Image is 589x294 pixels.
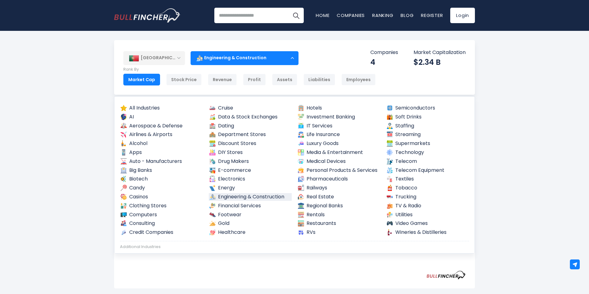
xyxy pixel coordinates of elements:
a: Cruise [209,104,292,112]
a: DIY Stores [209,149,292,156]
a: Dating [209,122,292,130]
a: Go to homepage [114,8,180,23]
a: Alcohol [120,140,203,147]
a: Advertising [120,253,203,260]
div: Liabilities [303,74,335,85]
a: Life Insurance [297,131,381,139]
a: Clothing Stores [120,202,203,210]
button: Search [288,8,304,23]
a: Wineries & Distilleries [386,229,469,236]
a: Semiconductors [386,104,469,112]
a: AI [120,113,203,121]
a: Candy [120,184,203,192]
a: Staffing [386,122,469,130]
a: Luxury Goods [297,140,381,147]
a: Investment Banking [297,113,381,121]
a: Telecom [386,158,469,165]
div: Assets [272,74,297,85]
a: Rentals [297,211,381,219]
a: Restaurants [297,220,381,227]
a: Companies [337,12,365,19]
div: $2.34 B [414,57,466,67]
a: Utilities [386,211,469,219]
a: Biotech [120,175,203,183]
div: 4 [370,57,398,67]
a: RVs [297,229,381,236]
a: Railways [297,184,381,192]
img: Bullfincher logo [114,8,181,23]
div: [GEOGRAPHIC_DATA] [123,51,185,65]
a: Soft Drinks [386,113,469,121]
a: Casinos [120,193,203,201]
a: Supermarkets [386,140,469,147]
div: Stock Price [166,74,202,85]
a: Video Games [386,220,469,227]
a: TV & Radio [386,202,469,210]
a: Discount Stores [209,140,292,147]
a: Farming Supplies [209,253,292,260]
a: Engineering & Construction [209,193,292,201]
a: Medical Tools [297,253,381,260]
a: All Industries [120,104,203,112]
a: Trucking [386,193,469,201]
div: Employees [341,74,376,85]
a: Credit Companies [120,229,203,236]
a: Healthcare [209,229,292,236]
a: Login [450,8,475,23]
a: Department Stores [209,131,292,139]
a: Real Estate [297,193,381,201]
p: Rank By [123,67,376,72]
a: Personal Products & Services [297,167,381,174]
a: Register [421,12,443,19]
a: Drug Makers [209,158,292,165]
a: Consulting [120,220,203,227]
a: Airlines & Airports [120,131,203,139]
div: Revenue [208,74,237,85]
a: Home [316,12,329,19]
a: Aerospace & Defense [120,122,203,130]
a: Electronics [209,175,292,183]
a: Textiles [386,175,469,183]
a: Footwear [209,211,292,219]
a: Streaming [386,131,469,139]
a: Media & Entertainment [297,149,381,156]
p: Market Capitalization [414,49,466,56]
a: Renewable Energy [386,253,469,260]
a: Blog [401,12,414,19]
a: Auto - Manufacturers [120,158,203,165]
a: Telecom Equipment [386,167,469,174]
a: Medical Devices [297,158,381,165]
div: Engineering & Construction [191,51,299,65]
a: Big Banks [120,167,203,174]
a: Computers [120,211,203,219]
a: Hotels [297,104,381,112]
div: Profit [243,74,266,85]
p: Companies [370,49,398,56]
a: Apps [120,149,203,156]
a: Data & Stock Exchanges [209,113,292,121]
a: Financial Services [209,202,292,210]
a: Regional Banks [297,202,381,210]
a: Ranking [372,12,393,19]
div: Market Cap [123,74,160,85]
a: Energy [209,184,292,192]
a: Technology [386,149,469,156]
div: Additional Industries [120,244,469,250]
a: Gold [209,220,292,227]
a: E-commerce [209,167,292,174]
a: Pharmaceuticals [297,175,381,183]
a: Tobacco [386,184,469,192]
a: IT Services [297,122,381,130]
